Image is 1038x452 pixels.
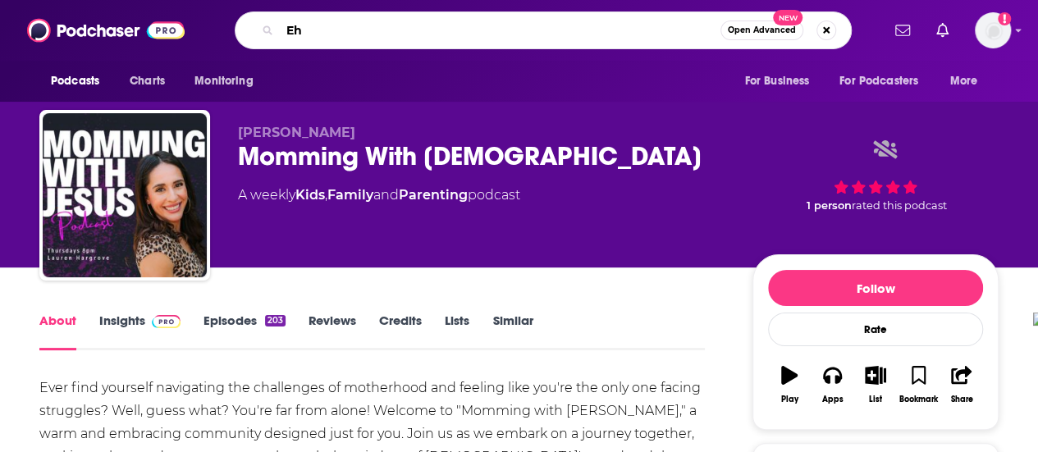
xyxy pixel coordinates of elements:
[99,313,181,350] a: InsightsPodchaser Pro
[897,355,940,414] button: Bookmark
[768,313,983,346] div: Rate
[39,66,121,97] button: open menu
[839,70,918,93] span: For Podcasters
[829,66,942,97] button: open menu
[194,70,253,93] span: Monitoring
[265,315,286,326] div: 203
[930,16,955,44] a: Show notifications dropdown
[327,187,373,203] a: Family
[939,66,999,97] button: open menu
[152,315,181,328] img: Podchaser Pro
[379,313,422,350] a: Credits
[768,355,811,414] button: Play
[39,313,76,350] a: About
[309,313,356,350] a: Reviews
[752,125,999,226] div: 1 personrated this podcast
[975,12,1011,48] span: Logged in as amandawoods
[852,199,947,212] span: rated this podcast
[950,70,978,93] span: More
[492,313,533,350] a: Similar
[728,26,796,34] span: Open Advanced
[975,12,1011,48] button: Show profile menu
[975,12,1011,48] img: User Profile
[27,15,185,46] img: Podchaser - Follow, Share and Rate Podcasts
[781,395,798,404] div: Play
[43,113,207,277] img: Momming With Jesus
[445,313,469,350] a: Lists
[51,70,99,93] span: Podcasts
[773,10,803,25] span: New
[373,187,399,203] span: and
[295,187,325,203] a: Kids
[744,70,809,93] span: For Business
[720,21,803,40] button: Open AdvancedNew
[807,199,852,212] span: 1 person
[940,355,983,414] button: Share
[854,355,897,414] button: List
[280,17,720,43] input: Search podcasts, credits, & more...
[238,185,520,205] div: A weekly podcast
[733,66,830,97] button: open menu
[238,125,355,140] span: [PERSON_NAME]
[235,11,852,49] div: Search podcasts, credits, & more...
[822,395,844,404] div: Apps
[183,66,274,97] button: open menu
[811,355,853,414] button: Apps
[119,66,175,97] a: Charts
[768,270,983,306] button: Follow
[399,187,468,203] a: Parenting
[899,395,938,404] div: Bookmark
[130,70,165,93] span: Charts
[203,313,286,350] a: Episodes203
[325,187,327,203] span: ,
[998,12,1011,25] svg: Add a profile image
[950,395,972,404] div: Share
[889,16,917,44] a: Show notifications dropdown
[869,395,882,404] div: List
